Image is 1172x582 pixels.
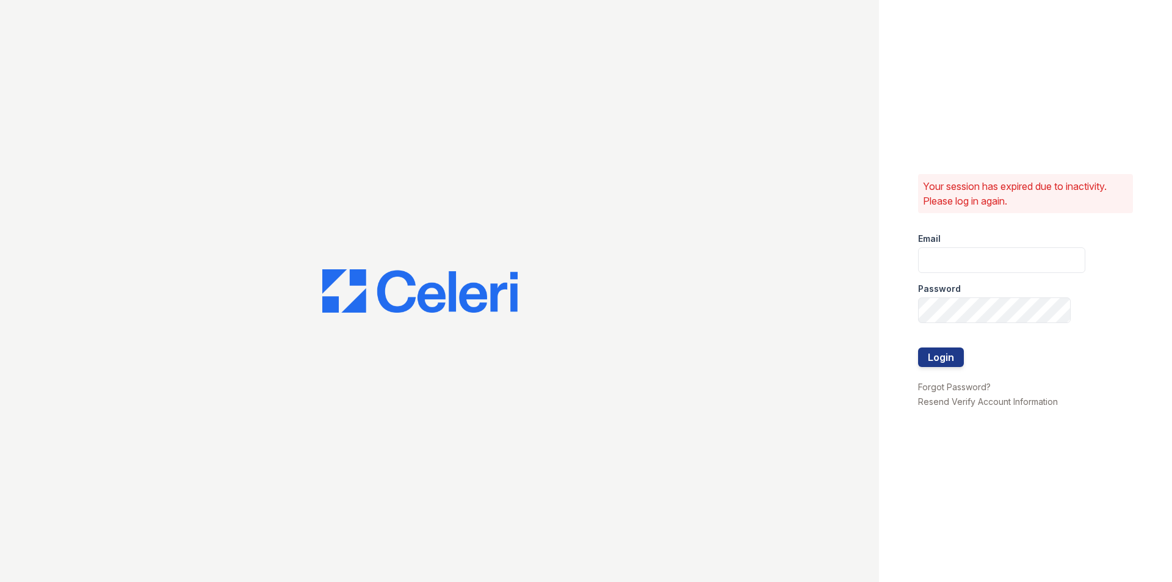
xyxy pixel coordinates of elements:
[923,179,1128,208] p: Your session has expired due to inactivity. Please log in again.
[918,347,964,367] button: Login
[322,269,518,313] img: CE_Logo_Blue-a8612792a0a2168367f1c8372b55b34899dd931a85d93a1a3d3e32e68fde9ad4.png
[918,283,961,295] label: Password
[918,382,991,392] a: Forgot Password?
[918,233,941,245] label: Email
[918,396,1058,407] a: Resend Verify Account Information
